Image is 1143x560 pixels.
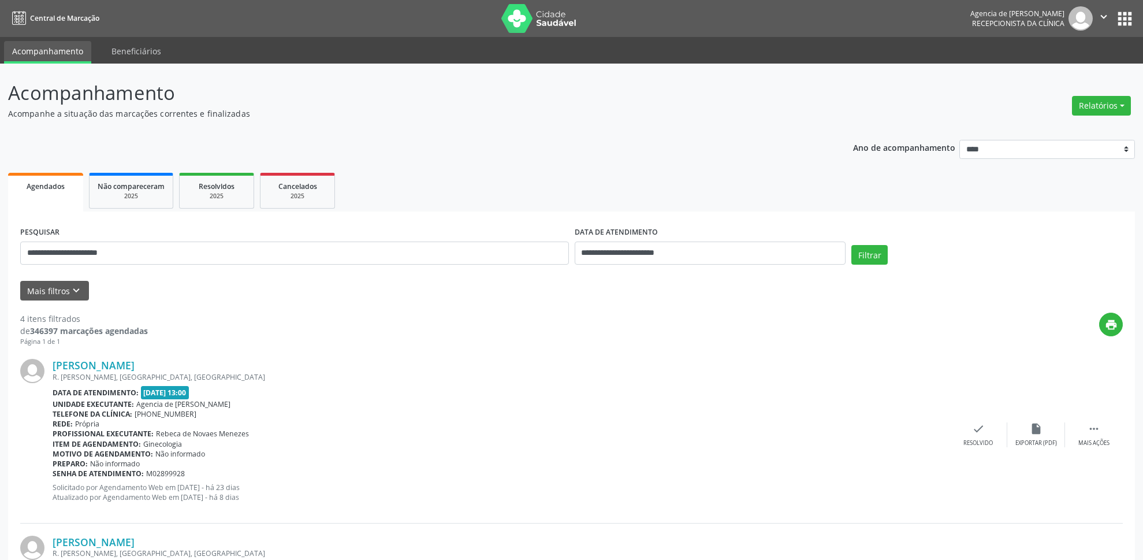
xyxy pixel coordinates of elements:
[53,449,153,459] b: Motivo de agendamento:
[53,536,135,548] a: [PERSON_NAME]
[20,536,44,560] img: img
[278,181,317,191] span: Cancelados
[27,181,65,191] span: Agendados
[20,224,59,242] label: PESQUISAR
[20,359,44,383] img: img
[53,409,132,419] b: Telefone da clínica:
[8,107,797,120] p: Acompanhe a situação das marcações correntes e finalizadas
[155,449,205,459] span: Não informado
[156,429,249,439] span: Rebeca de Novaes Menezes
[53,459,88,469] b: Preparo:
[1115,9,1135,29] button: apps
[1105,318,1118,331] i: print
[1088,422,1100,435] i: 
[20,337,148,347] div: Página 1 de 1
[851,245,888,265] button: Filtrar
[53,399,134,409] b: Unidade executante:
[4,41,91,64] a: Acompanhamento
[269,192,326,201] div: 2025
[8,79,797,107] p: Acompanhamento
[98,192,165,201] div: 2025
[146,469,185,479] span: M02899928
[20,281,89,301] button: Mais filtroskeyboard_arrow_down
[53,429,154,439] b: Profissional executante:
[53,359,135,372] a: [PERSON_NAME]
[53,439,141,449] b: Item de agendamento:
[135,409,196,419] span: [PHONE_NUMBER]
[1093,6,1115,31] button: 
[103,41,169,61] a: Beneficiários
[8,9,99,28] a: Central de Marcação
[98,181,165,191] span: Não compareceram
[199,181,234,191] span: Resolvidos
[53,548,950,558] div: R. [PERSON_NAME], [GEOGRAPHIC_DATA], [GEOGRAPHIC_DATA]
[90,459,140,469] span: Não informado
[972,18,1064,28] span: Recepcionista da clínica
[75,419,99,429] span: Própria
[1099,313,1123,336] button: print
[53,483,950,502] p: Solicitado por Agendamento Web em [DATE] - há 23 dias Atualizado por Agendamento Web em [DATE] - ...
[20,313,148,325] div: 4 itens filtrados
[30,325,148,336] strong: 346397 marcações agendadas
[136,399,230,409] span: Agencia de [PERSON_NAME]
[20,325,148,337] div: de
[53,419,73,429] b: Rede:
[963,439,993,447] div: Resolvido
[1072,96,1131,116] button: Relatórios
[1015,439,1057,447] div: Exportar (PDF)
[53,372,950,382] div: R. [PERSON_NAME], [GEOGRAPHIC_DATA], [GEOGRAPHIC_DATA]
[1068,6,1093,31] img: img
[30,13,99,23] span: Central de Marcação
[970,9,1064,18] div: Agencia de [PERSON_NAME]
[1097,10,1110,23] i: 
[141,386,189,399] span: [DATE] 13:00
[575,224,658,242] label: DATA DE ATENDIMENTO
[53,469,144,479] b: Senha de atendimento:
[972,422,985,435] i: check
[188,192,245,201] div: 2025
[53,388,139,398] b: Data de atendimento:
[1030,422,1043,435] i: insert_drive_file
[70,284,83,297] i: keyboard_arrow_down
[143,439,182,449] span: Ginecologia
[1078,439,1110,447] div: Mais ações
[853,140,955,154] p: Ano de acompanhamento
